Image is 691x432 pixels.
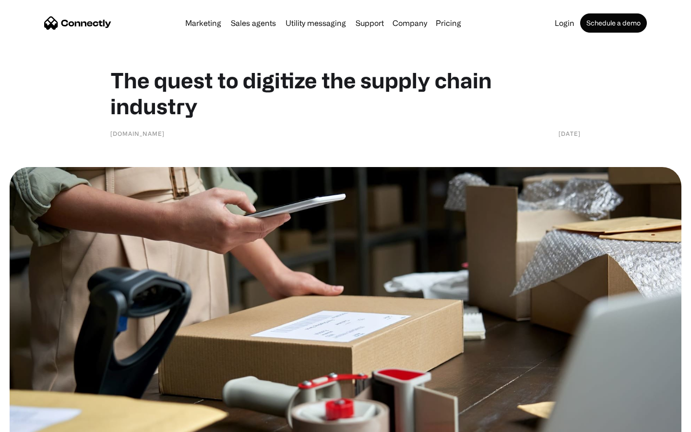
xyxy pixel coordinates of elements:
[282,19,350,27] a: Utility messaging
[227,19,280,27] a: Sales agents
[352,19,388,27] a: Support
[10,415,58,429] aside: Language selected: English
[181,19,225,27] a: Marketing
[19,415,58,429] ul: Language list
[110,67,581,119] h1: The quest to digitize the supply chain industry
[580,13,647,33] a: Schedule a demo
[393,16,427,30] div: Company
[551,19,578,27] a: Login
[110,129,165,138] div: [DOMAIN_NAME]
[432,19,465,27] a: Pricing
[559,129,581,138] div: [DATE]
